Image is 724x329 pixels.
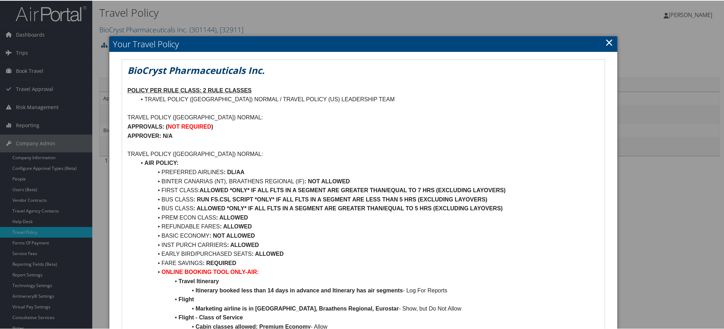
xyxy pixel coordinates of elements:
strong: NOT REQUIRED [168,123,212,129]
strong: : NOT ALLOWED [305,178,350,184]
strong: : NOT ALLOWED [209,232,255,238]
li: TRAVEL POLICY ([GEOGRAPHIC_DATA]) NORMAL / TRAVEL POLICY (US) LEADERSHIP TEAM [136,94,599,103]
strong: ALLOWED *ONLY* IF ALL FLTS IN A SEGMENT ARE GREATER THAN/EQUAL TO 7 HRS (EXCLUDING LAYOVERS) [199,187,506,193]
em: BioCryst Pharmaceuticals Inc. [127,63,264,76]
strong: : REQUIRED [203,259,236,265]
strong: : ALLOWED [220,223,252,229]
strong: ) [211,123,213,129]
strong: Cabin classes allowed: Premium Economy [196,323,311,329]
strong: ONLINE BOOKING TOOL ONLY-AIR: [161,268,259,274]
li: EARLY BIRD/PURCHASED SEATS [136,249,599,258]
li: BASIC ECONOMY [136,231,599,240]
u: POLICY PER RULE CLASS: 2 RULE CLASSES [127,87,252,93]
strong: Marketing airline is in [GEOGRAPHIC_DATA], Braathens Regional, Eurostar [196,305,399,311]
li: FARE SAVINGS [136,258,599,267]
strong: : ALLOWED *ONLY* IF ALL FLTS IN A SEGMENT ARE GREATER THAN/EQUAL TO 5 HRS (EXCLUDING LAYOVERS) [193,205,503,211]
strong: : RUN FS.CSL SCRIPT *ONLY* IF ALL FLTS IN A SEGMENT ARE LESS THAN 5 HRS (EXCLUDING LAYOVERS) [193,196,488,202]
strong: APPROVALS: ( [127,123,168,129]
li: REFUNDABLE FARES [136,221,599,231]
strong: Itinerary booked less than 14 days in advance and Itinerary has air segments [196,287,403,293]
li: - Log For Reports [136,285,599,295]
strong: AIR POLICY: [144,159,179,165]
li: BUS CLASS [136,203,599,212]
strong: : DL/AA [224,168,245,174]
strong: : ALLOWED [252,250,284,256]
h2: Your Travel Policy [109,36,618,51]
strong: Flight - Class of Service [179,314,243,320]
li: BUS CLASS [136,194,599,204]
strong: APPROVER: N/A [127,132,172,138]
li: BINTER CANARIAS (NT), BRAATHENS REGIONAL (IF) [136,176,599,185]
li: PREFERRED AIRLINES [136,167,599,176]
strong: Flight [179,296,194,302]
strong: : ALLOWED [216,214,248,220]
strong: : ALLOWED [227,241,259,247]
strong: Travel Itinerary [179,277,219,284]
li: INST PURCH CARRIERS [136,240,599,249]
li: FIRST CLASS: [136,185,599,194]
a: Close [605,34,614,49]
p: TRAVEL POLICY ([GEOGRAPHIC_DATA]) NORMAL: [127,112,599,122]
li: PREM ECON CLASS [136,212,599,222]
li: - Show, but Do Not Allow [136,303,599,313]
p: TRAVEL POLICY ([GEOGRAPHIC_DATA]) NORMAL: [127,149,599,158]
